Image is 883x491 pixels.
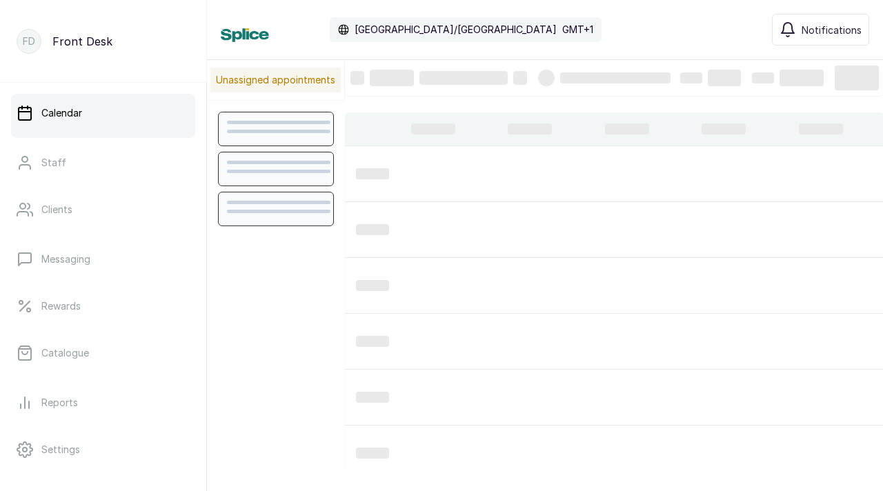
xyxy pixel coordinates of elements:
p: Reports [41,396,78,410]
p: Clients [41,203,72,217]
p: GMT+1 [562,23,593,37]
a: Reports [11,383,195,422]
p: Settings [41,443,80,457]
p: Unassigned appointments [210,68,341,92]
button: Notifications [772,14,869,46]
p: Staff [41,156,66,170]
a: Calendar [11,94,195,132]
a: Messaging [11,240,195,279]
a: Staff [11,143,195,182]
a: Settings [11,430,195,469]
p: FD [23,34,35,48]
p: Rewards [41,299,81,313]
a: Rewards [11,287,195,325]
p: Calendar [41,106,82,120]
p: Messaging [41,252,90,266]
a: Catalogue [11,334,195,372]
p: Catalogue [41,346,89,360]
p: Front Desk [52,33,112,50]
p: [GEOGRAPHIC_DATA]/[GEOGRAPHIC_DATA] [355,23,557,37]
a: Clients [11,190,195,229]
span: Notifications [802,23,862,37]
